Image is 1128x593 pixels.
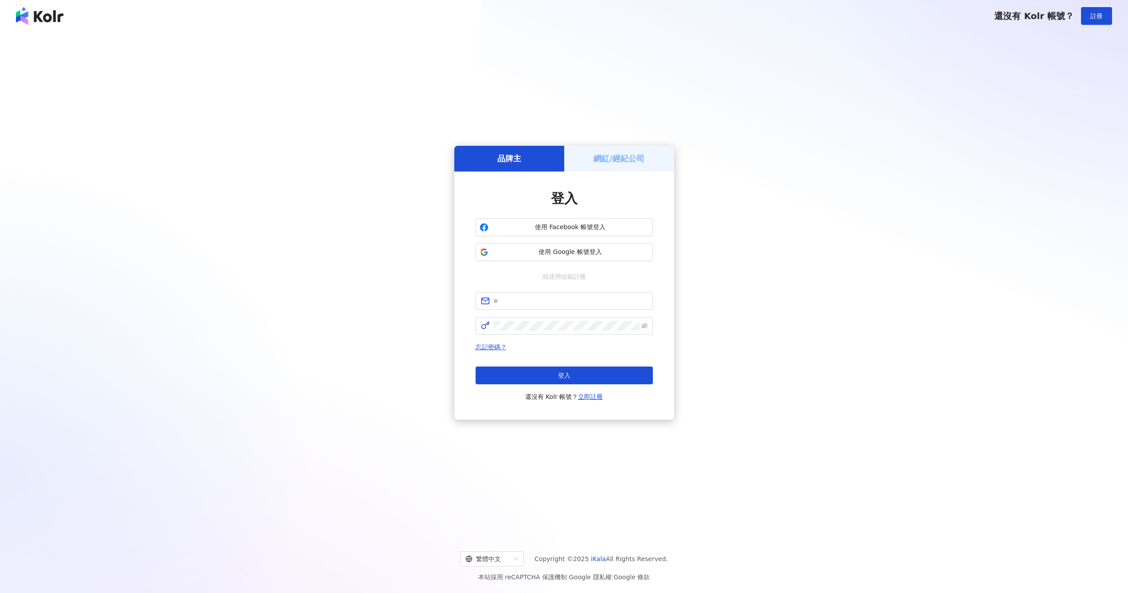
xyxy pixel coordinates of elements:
span: 使用 Google 帳號登入 [492,248,649,257]
a: iKala [591,555,606,562]
span: 登入 [558,372,570,379]
span: eye-invisible [641,323,648,329]
h5: 品牌主 [497,153,521,164]
button: 註冊 [1081,7,1112,25]
span: 還沒有 Kolr 帳號？ [994,11,1074,21]
button: 登入 [476,367,653,384]
span: 還沒有 Kolr 帳號？ [525,391,603,402]
span: 本站採用 reCAPTCHA 保護機制 [478,572,650,582]
h5: 網紅/經紀公司 [593,153,644,164]
span: | [612,573,614,581]
div: 繁體中文 [465,552,511,566]
a: Google 隱私權 [569,573,612,581]
img: logo [16,7,63,25]
a: 立即註冊 [578,393,603,400]
span: | [567,573,569,581]
span: 註冊 [1090,12,1103,20]
button: 使用 Google 帳號登入 [476,243,653,261]
span: 或使用信箱註冊 [536,272,592,281]
span: 登入 [551,191,578,206]
button: 使用 Facebook 帳號登入 [476,218,653,236]
span: 使用 Facebook 帳號登入 [492,223,649,232]
span: Copyright © 2025 All Rights Reserved. [535,554,668,564]
a: 忘記密碼？ [476,343,507,351]
a: Google 條款 [613,573,650,581]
